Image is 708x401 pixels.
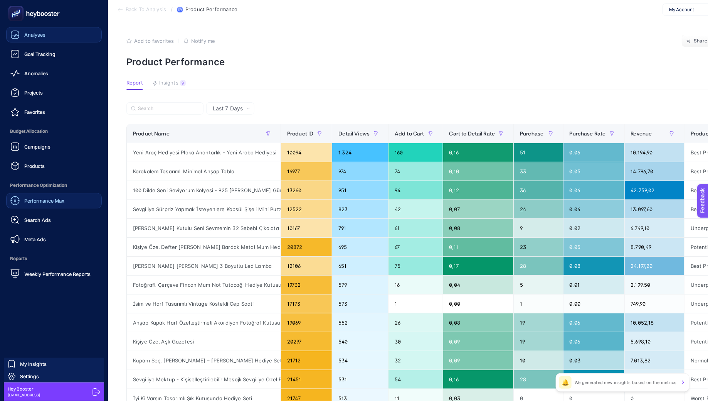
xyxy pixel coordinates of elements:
[6,139,102,154] a: Campaigns
[388,143,443,162] div: 160
[443,370,514,389] div: 0,16
[443,162,514,181] div: 0,10
[388,370,443,389] div: 54
[6,212,102,228] a: Search Ads
[395,130,424,137] span: Add to Cart
[281,200,332,218] div: 12522
[520,130,543,137] span: Purchase
[281,332,332,351] div: 20297
[388,200,443,218] div: 42
[625,370,684,389] div: 5.597,20
[388,219,443,237] div: 61
[388,238,443,256] div: 67
[213,105,243,112] span: Last 7 Days
[6,85,102,100] a: Projects
[625,162,684,181] div: 14.796,70
[281,143,332,162] div: 10094
[24,163,45,169] span: Products
[625,257,684,275] div: 24.197,20
[514,238,563,256] div: 23
[138,106,199,112] input: Search
[24,236,46,242] span: Meta Ads
[126,38,174,44] button: Add to favorites
[514,332,563,351] div: 19
[24,271,91,277] span: Weekly Performance Reports
[6,251,102,266] span: Reports
[127,276,281,294] div: Fotoğraflı Çerçeve Fincan Mum Not Tutacağı Hediye Kutusu
[127,162,281,181] div: Karakalem Tasarımlı Minimal Ahşap Tablo
[625,276,684,294] div: 2.199,50
[625,200,684,218] div: 13.097,60
[625,181,684,200] div: 42.759,02
[563,276,624,294] div: 0,01
[332,332,388,351] div: 540
[559,376,572,389] div: 🔔
[514,143,563,162] div: 51
[127,313,281,332] div: Ahşap Kapak Harf Özelleştirmeli Akordiyon Fotoğraf Kutusu
[563,370,624,389] div: 0,09
[563,219,624,237] div: 0,02
[388,276,443,294] div: 16
[443,143,514,162] div: 0,16
[159,80,178,86] span: Insights
[443,181,514,200] div: 0,12
[281,351,332,370] div: 21712
[514,276,563,294] div: 5
[563,294,624,313] div: 0,00
[6,178,102,193] span: Performance Optimization
[332,219,388,237] div: 791
[443,219,514,237] div: 0,08
[563,313,624,332] div: 0,06
[126,7,166,13] span: Back To Analysis
[631,130,652,137] span: Revenue
[563,143,624,162] div: 0,06
[6,158,102,174] a: Products
[563,162,624,181] div: 0,05
[514,200,563,218] div: 24
[6,104,102,120] a: Favorites
[6,266,102,282] a: Weekly Performance Reports
[281,162,332,181] div: 16977
[24,217,51,223] span: Search Ads
[443,332,514,351] div: 0,09
[127,332,281,351] div: Kişiye Özel Aşk Gazetesi
[127,200,281,218] div: Sevgiliye Sürpriz Yapmak İsteyenlere Kapsül Şişeli Mini Puzzle
[332,143,388,162] div: 1.324
[185,7,237,13] span: Product Performance
[625,238,684,256] div: 8.790,49
[281,181,332,200] div: 13260
[443,294,514,313] div: 0,00
[127,370,281,389] div: Sevgiliye Mektup - Kişiselleştirilebilir Mesajlı Sevgiliye Özel Romantik Mektup
[563,351,624,370] div: 0,03
[127,257,281,275] div: [PERSON_NAME] [PERSON_NAME] 3 Boyutlu Led Lamba
[514,313,563,332] div: 19
[575,379,677,386] p: We generated new insights based on the metrics
[24,90,43,96] span: Projects
[694,38,708,44] span: Share
[6,232,102,247] a: Meta Ads
[514,370,563,389] div: 28
[514,162,563,181] div: 33
[127,143,281,162] div: Yeni Araç Hediyesi Plaka Anahtarlık - Yeni Araba Hediyesi
[332,276,388,294] div: 579
[24,144,50,150] span: Campaigns
[281,257,332,275] div: 12106
[171,6,173,12] span: /
[332,313,388,332] div: 552
[388,313,443,332] div: 26
[127,294,281,313] div: İsim ve Harf Tasarımlı Vintage Köstekli Cep Saati
[287,130,313,137] span: Product ID
[332,200,388,218] div: 823
[281,370,332,389] div: 21451
[127,181,281,200] div: 100 Dilde Seni Seviyorum Kolyesi - 925 [PERSON_NAME] Gümüş
[281,313,332,332] div: 19069
[388,294,443,313] div: 1
[625,332,684,351] div: 5.698,10
[625,313,684,332] div: 10.052,18
[332,294,388,313] div: 573
[126,80,143,86] span: Report
[24,51,55,57] span: Goal Tracking
[8,392,40,398] span: [EMAIL_ADDRESS]
[514,294,563,313] div: 1
[6,46,102,62] a: Goal Tracking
